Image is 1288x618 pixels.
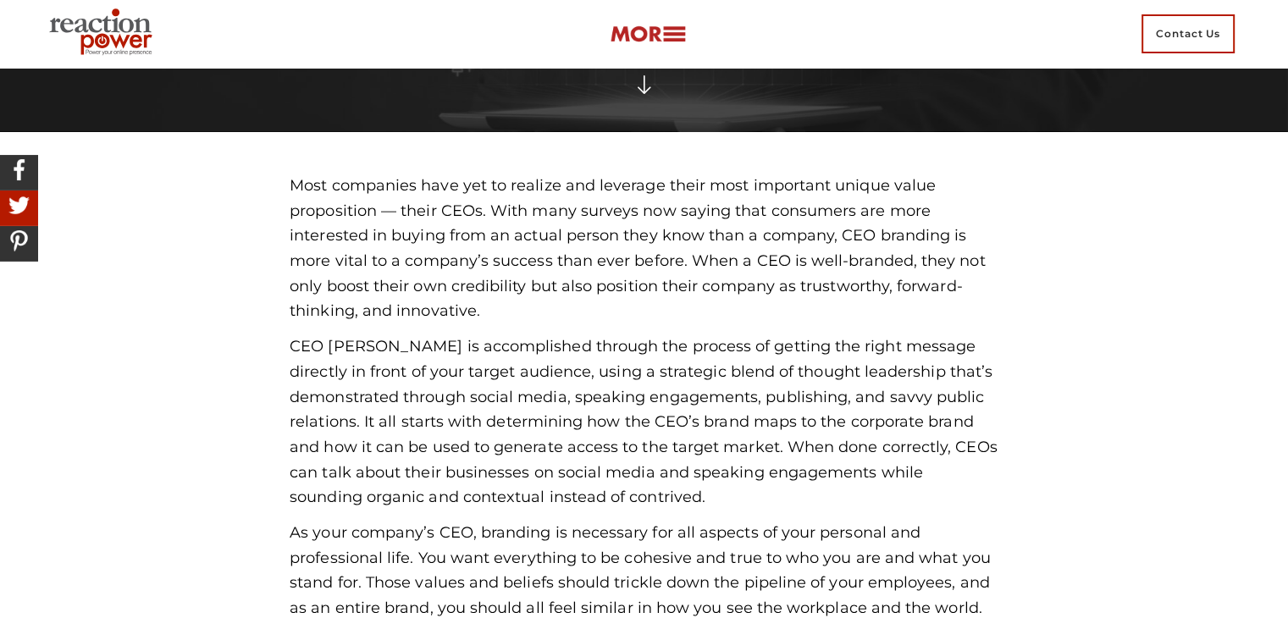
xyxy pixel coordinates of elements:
[4,155,34,185] img: Share On Facebook
[290,334,998,510] p: CEO [PERSON_NAME] is accomplished through the process of getting the right message directly in fr...
[42,3,165,64] img: Executive Branding | Personal Branding Agency
[610,25,686,44] img: more-btn.png
[4,190,34,220] img: Share On Twitter
[290,174,998,324] p: Most companies have yet to realize and leverage their most important unique value proposition — t...
[1142,14,1235,53] span: Contact Us
[4,226,34,256] img: Share On Pinterest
